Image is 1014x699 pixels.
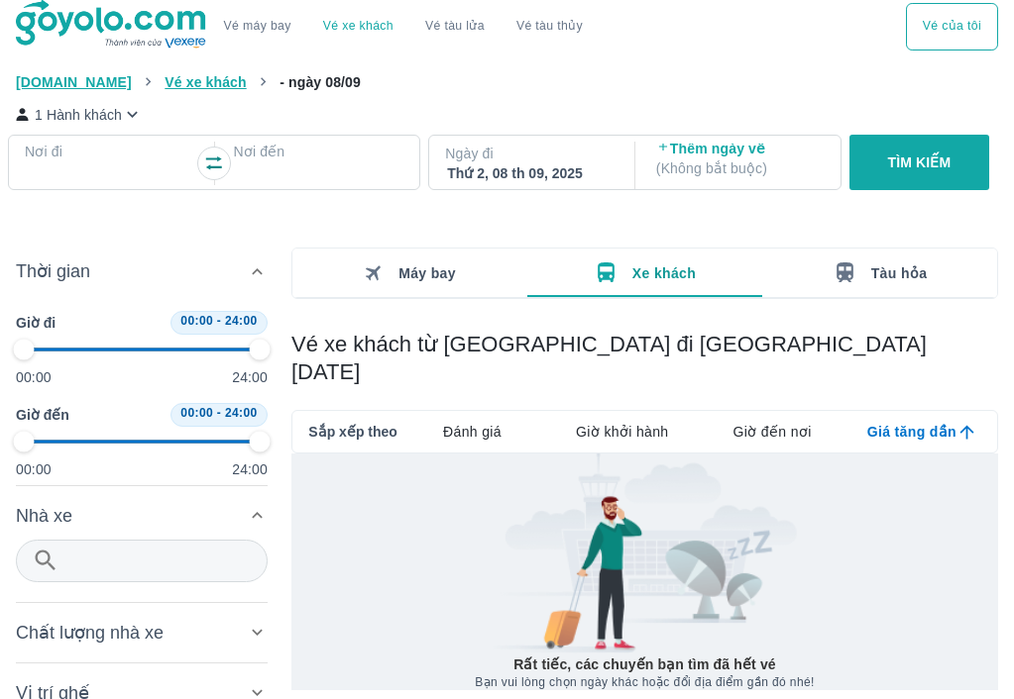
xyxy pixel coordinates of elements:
[25,142,195,161] p: Nơi đi
[501,3,599,50] button: Vé tàu thủy
[180,406,213,420] span: 00:00
[475,453,815,654] img: banner
[16,311,268,479] div: Thời gian
[16,248,268,295] div: Thời gian
[398,265,456,281] span: Máy bay
[906,3,998,50] button: Vé của tôi
[447,163,614,183] div: Thứ 2, 08 th 09, 2025
[217,406,221,420] span: -
[208,3,599,50] div: choose transportation mode
[180,314,213,328] span: 00:00
[513,654,776,674] p: Rất tiếc, các chuyến bạn tìm đã hết vé
[16,504,72,528] span: Nhà xe
[280,74,361,90] span: - ngày 08/09
[16,405,69,425] span: Giờ đến
[397,411,997,452] div: lab API tabs example
[16,313,56,333] span: Giờ đi
[656,158,823,178] p: ( Không bắt buộc )
[632,265,696,281] span: Xe khách
[871,265,928,281] span: Tàu hỏa
[16,540,268,596] div: Nhà xe
[16,492,268,540] div: Nhà xe
[35,105,122,125] p: 1 Hành khách
[16,72,998,92] nav: breadcrumb
[443,422,502,442] span: Đánh giá
[232,459,268,479] p: 24:00
[225,406,258,420] span: 24:00
[16,621,164,645] span: Chất lượng nhà xe
[291,331,998,386] h1: Vé xe khách từ [GEOGRAPHIC_DATA] đi [GEOGRAPHIC_DATA] [DATE]
[16,74,132,90] span: [DOMAIN_NAME]
[308,422,397,442] span: Sắp xếp theo
[224,19,291,34] a: Vé máy bay
[232,367,268,387] p: 24:00
[475,674,815,690] span: Bạn vui lòng chọn ngày khác hoặc đổi địa điểm gần đó nhé!
[656,139,823,158] p: Thêm ngày về
[16,104,143,125] button: 1 Hành khách
[234,142,404,161] p: Nơi đến
[576,422,668,442] span: Giờ khởi hành
[16,367,52,387] p: 00:00
[16,609,268,656] div: Chất lượng nhà xe
[323,19,394,34] a: Vé xe khách
[867,422,957,442] span: Giá tăng dần
[217,314,221,328] span: -
[733,422,812,442] span: Giờ đến nơi
[16,459,52,479] p: 00:00
[165,74,246,90] span: Vé xe khách
[16,259,90,283] span: Thời gian
[409,3,501,50] a: Vé tàu lửa
[225,314,258,328] span: 24:00
[906,3,998,50] div: choose transportation mode
[445,144,616,163] p: Ngày đi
